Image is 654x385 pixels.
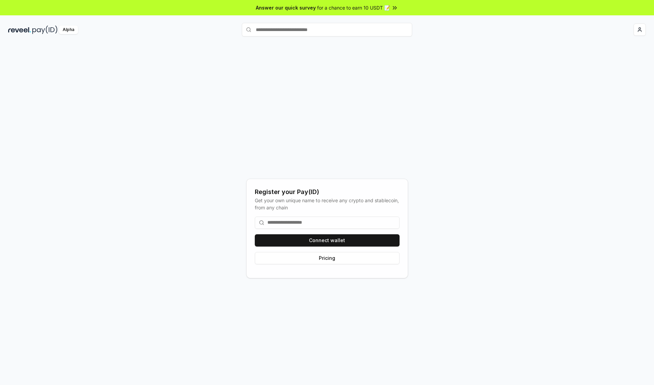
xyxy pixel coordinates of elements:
span: Answer our quick survey [256,4,316,11]
button: Pricing [255,252,400,264]
img: reveel_dark [8,26,31,34]
div: Alpha [59,26,78,34]
div: Get your own unique name to receive any crypto and stablecoin, from any chain [255,197,400,211]
button: Connect wallet [255,234,400,247]
img: pay_id [32,26,58,34]
div: Register your Pay(ID) [255,187,400,197]
span: for a chance to earn 10 USDT 📝 [317,4,390,11]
